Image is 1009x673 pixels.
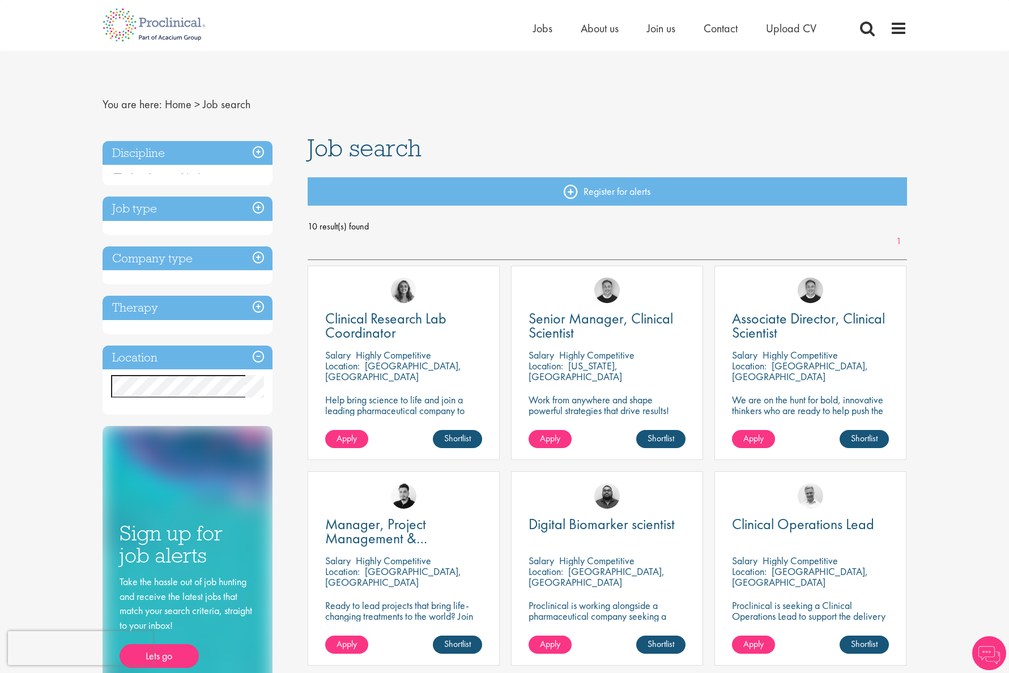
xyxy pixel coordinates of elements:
[325,636,368,654] a: Apply
[325,565,461,589] p: [GEOGRAPHIC_DATA], [GEOGRAPHIC_DATA]
[325,554,351,567] span: Salary
[433,430,482,448] a: Shortlist
[891,235,907,248] a: 1
[325,359,360,372] span: Location:
[103,246,273,271] h3: Company type
[763,554,838,567] p: Highly Competitive
[325,309,446,342] span: Clinical Research Lab Coordinator
[533,21,552,36] a: Jobs
[732,312,889,340] a: Associate Director, Clinical Scientist
[732,565,767,578] span: Location:
[636,430,686,448] a: Shortlist
[194,97,200,112] span: >
[529,514,675,534] span: Digital Biomarker scientist
[529,600,686,654] p: Proclinical is working alongside a pharmaceutical company seeking a Digital Biomarker Scientist t...
[433,636,482,654] a: Shortlist
[529,636,572,654] a: Apply
[594,483,620,509] img: Ashley Bennett
[732,359,868,383] p: [GEOGRAPHIC_DATA], [GEOGRAPHIC_DATA]
[308,133,422,163] span: Job search
[732,394,889,437] p: We are on the hunt for bold, innovative thinkers who are ready to help push the boundaries of sci...
[540,432,560,444] span: Apply
[732,430,775,448] a: Apply
[120,574,256,668] div: Take the hassle out of job hunting and receive the latest jobs that match your search criteria, s...
[8,631,153,665] iframe: reCAPTCHA
[732,600,889,632] p: Proclinical is seeking a Clinical Operations Lead to support the delivery of clinical trials in o...
[732,309,885,342] span: Associate Director, Clinical Scientist
[766,21,816,36] span: Upload CV
[186,171,201,183] span: (10)
[704,21,738,36] a: Contact
[972,636,1006,670] img: Chatbot
[103,296,273,320] h3: Therapy
[325,514,447,562] span: Manager, Project Management & Operational Delivery
[840,430,889,448] a: Shortlist
[798,483,823,509] img: Joshua Bye
[529,565,563,578] span: Location:
[203,97,250,112] span: Job search
[529,554,554,567] span: Salary
[840,636,889,654] a: Shortlist
[732,517,889,531] a: Clinical Operations Lead
[529,359,622,383] p: [US_STATE], [GEOGRAPHIC_DATA]
[114,171,186,183] span: Clinical Research
[529,394,686,437] p: Work from anywhere and shape powerful strategies that drive results! Enjoy the freedom of remote ...
[120,522,256,566] h3: Sign up for job alerts
[529,359,563,372] span: Location:
[529,312,686,340] a: Senior Manager, Clinical Scientist
[529,309,673,342] span: Senior Manager, Clinical Scientist
[540,638,560,650] span: Apply
[325,600,482,654] p: Ready to lead projects that bring life-changing treatments to the world? Join our client at the f...
[356,554,431,567] p: Highly Competitive
[636,636,686,654] a: Shortlist
[732,348,757,361] span: Salary
[743,638,764,650] span: Apply
[103,97,162,112] span: You are here:
[732,359,767,372] span: Location:
[529,517,686,531] a: Digital Biomarker scientist
[325,394,482,448] p: Help bring science to life and join a leading pharmaceutical company to play a key role in delive...
[103,197,273,221] h3: Job type
[529,565,665,589] p: [GEOGRAPHIC_DATA], [GEOGRAPHIC_DATA]
[559,554,635,567] p: Highly Competitive
[763,348,838,361] p: Highly Competitive
[337,638,357,650] span: Apply
[732,554,757,567] span: Salary
[594,278,620,303] img: Bo Forsen
[581,21,619,36] a: About us
[103,346,273,370] h3: Location
[798,278,823,303] img: Bo Forsen
[337,432,357,444] span: Apply
[165,97,191,112] a: breadcrumb link
[391,483,416,509] img: Anderson Maldonado
[743,432,764,444] span: Apply
[120,644,199,668] a: Lets go
[325,430,368,448] a: Apply
[559,348,635,361] p: Highly Competitive
[103,141,273,165] h3: Discipline
[308,218,907,235] span: 10 result(s) found
[732,565,868,589] p: [GEOGRAPHIC_DATA], [GEOGRAPHIC_DATA]
[325,565,360,578] span: Location:
[325,312,482,340] a: Clinical Research Lab Coordinator
[325,517,482,546] a: Manager, Project Management & Operational Delivery
[732,636,775,654] a: Apply
[325,348,351,361] span: Salary
[391,278,416,303] img: Jackie Cerchio
[356,348,431,361] p: Highly Competitive
[647,21,675,36] a: Join us
[529,348,554,361] span: Salary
